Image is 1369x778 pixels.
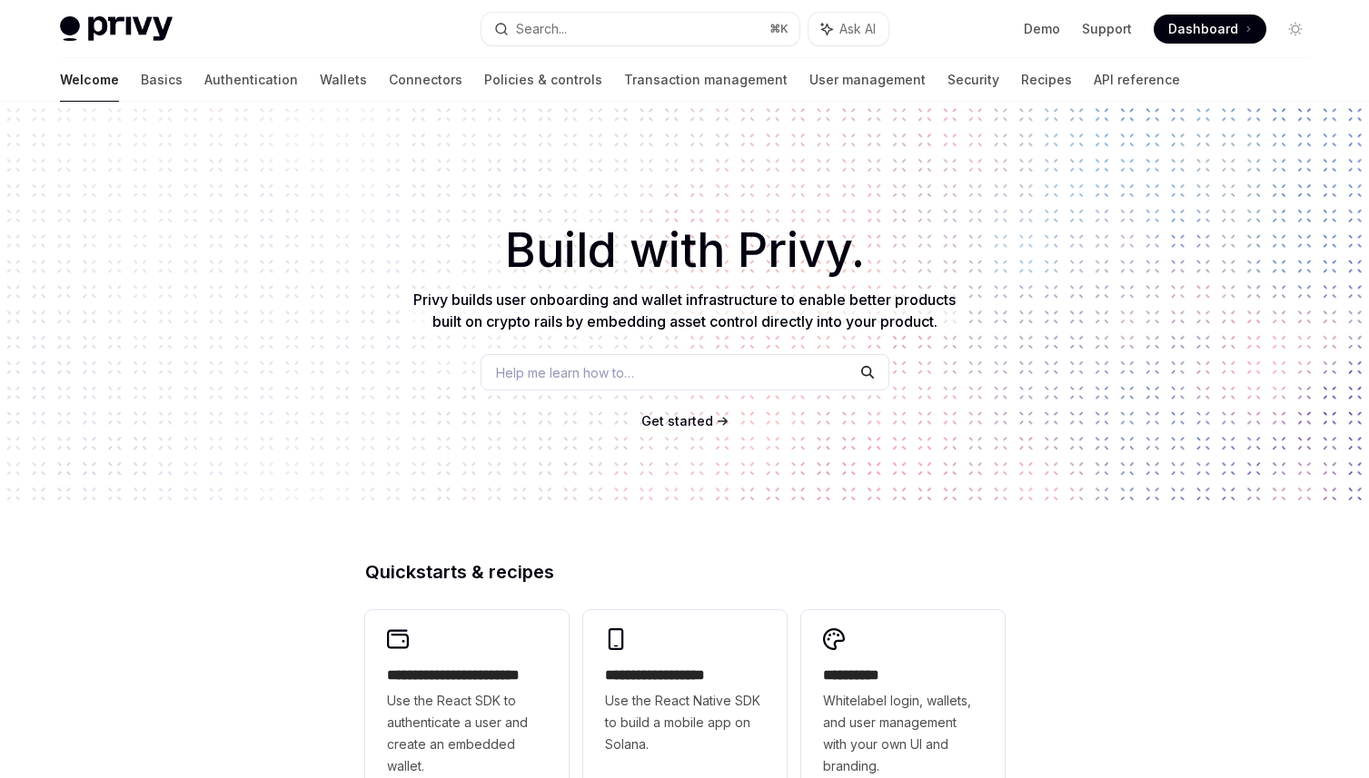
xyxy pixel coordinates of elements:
a: Dashboard [1154,15,1266,44]
a: User management [809,58,926,102]
span: Get started [641,413,713,428]
a: Security [947,58,999,102]
span: Build with Privy. [505,234,865,267]
a: Demo [1024,20,1060,38]
a: Connectors [389,58,462,102]
span: Whitelabel login, wallets, and user management with your own UI and branding. [823,690,983,777]
a: Policies & controls [484,58,602,102]
button: Toggle dark mode [1281,15,1310,44]
a: Welcome [60,58,119,102]
span: ⌘ K [769,22,789,36]
a: Wallets [320,58,367,102]
a: Basics [141,58,183,102]
span: Dashboard [1168,20,1238,38]
img: light logo [60,16,173,42]
button: Ask AI [809,13,888,45]
span: Use the React Native SDK to build a mobile app on Solana. [605,690,765,755]
a: Get started [641,412,713,430]
span: Help me learn how to… [496,363,634,382]
a: Support [1082,20,1132,38]
a: API reference [1094,58,1180,102]
div: Search... [516,18,567,40]
span: Use the React SDK to authenticate a user and create an embedded wallet. [387,690,547,777]
span: Quickstarts & recipes [365,563,554,581]
a: Recipes [1021,58,1072,102]
a: Transaction management [624,58,788,102]
span: Privy builds user onboarding and wallet infrastructure to enable better products built on crypto ... [413,291,956,330]
span: Ask AI [839,20,876,38]
button: Search...⌘K [481,13,799,45]
a: Authentication [204,58,298,102]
